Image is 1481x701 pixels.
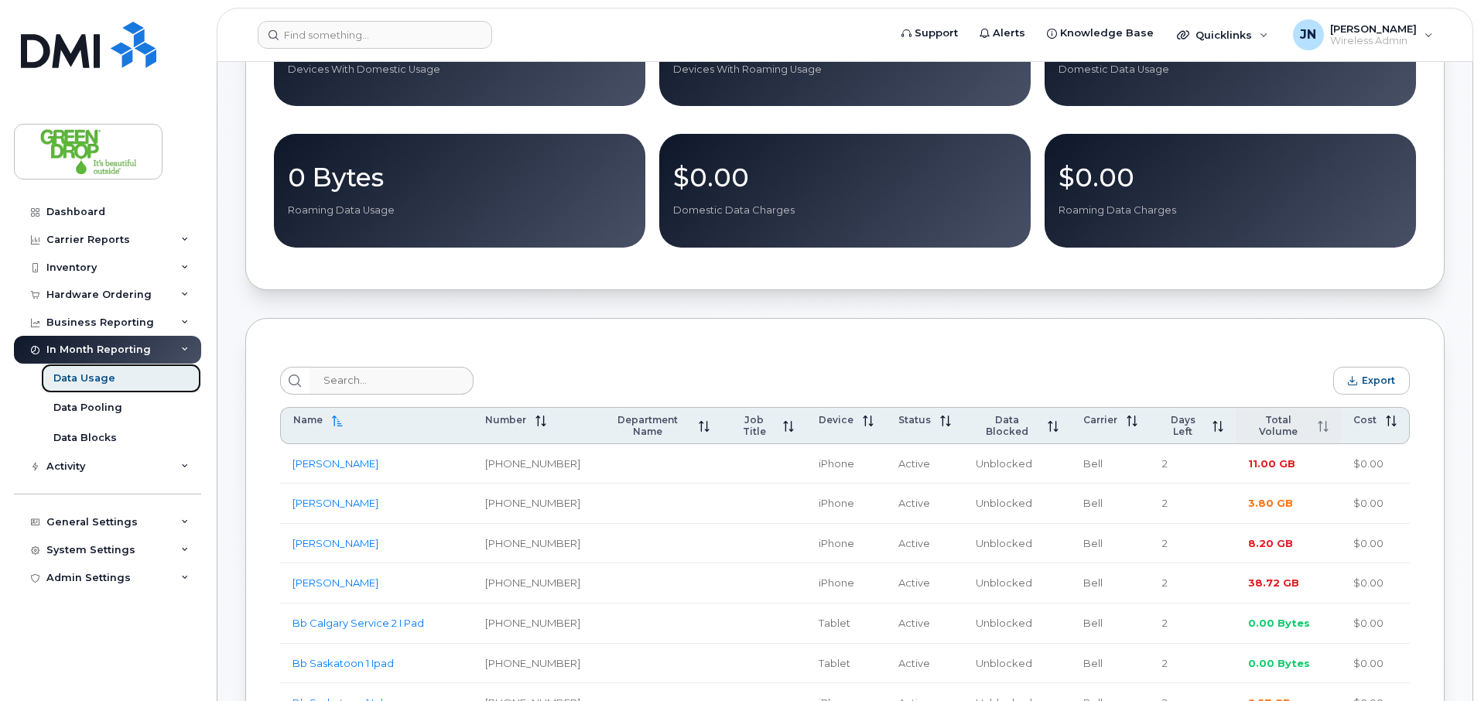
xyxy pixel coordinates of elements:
[1150,524,1236,564] td: 2
[993,26,1025,41] span: Alerts
[473,484,593,524] td: [PHONE_NUMBER]
[1150,604,1236,644] td: 2
[292,497,378,509] a: [PERSON_NAME]
[819,414,853,426] span: Device
[1059,63,1402,77] p: Domestic Data Usage
[1071,563,1150,604] td: Bell
[1353,414,1377,426] span: Cost
[886,484,963,524] td: Active
[1083,414,1117,426] span: Carrier
[673,203,1017,217] p: Domestic Data Charges
[1150,563,1236,604] td: 2
[1300,26,1316,44] span: JN
[292,537,378,549] a: [PERSON_NAME]
[1166,19,1279,50] div: Quicklinks
[891,18,969,49] a: Support
[605,414,689,437] span: Department Name
[806,484,886,524] td: iPhone
[1248,414,1308,437] span: Total Volume
[806,524,886,564] td: iPhone
[1060,26,1154,41] span: Knowledge Base
[1248,537,1293,549] span: 8.20 GB
[1071,604,1150,644] td: Bell
[1071,484,1150,524] td: Bell
[886,604,963,644] td: Active
[976,414,1038,437] span: Data Blocked
[292,657,394,669] a: Bb Saskatoon 1 Ipad
[292,457,378,470] a: [PERSON_NAME]
[963,604,1071,644] td: Unblocked
[473,444,593,484] td: [PHONE_NUMBER]
[473,524,593,564] td: [PHONE_NUMBER]
[886,563,963,604] td: Active
[963,524,1071,564] td: Unblocked
[1330,22,1417,35] span: [PERSON_NAME]
[1248,657,1310,669] span: 0.00 Bytes
[963,644,1071,684] td: Unblocked
[963,484,1071,524] td: Unblocked
[1341,563,1410,604] td: $0.00
[1162,414,1203,437] span: Days Left
[969,18,1036,49] a: Alerts
[1071,644,1150,684] td: Bell
[292,576,378,589] a: [PERSON_NAME]
[1248,576,1299,589] span: 38.72 GB
[806,444,886,484] td: iPhone
[1330,35,1417,47] span: Wireless Admin
[258,21,492,49] input: Find something...
[473,563,593,604] td: [PHONE_NUMBER]
[1150,484,1236,524] td: 2
[1150,644,1236,684] td: 2
[292,617,424,629] a: Bb Calgary Service 2 I Pad
[806,644,886,684] td: Tablet
[310,367,474,395] input: Search...
[1036,18,1165,49] a: Knowledge Base
[898,414,931,426] span: Status
[1341,484,1410,524] td: $0.00
[1150,444,1236,484] td: 2
[1059,203,1402,217] p: Roaming Data Charges
[1071,524,1150,564] td: Bell
[288,63,631,77] p: Devices With Domestic Usage
[806,563,886,604] td: iPhone
[485,414,526,426] span: Number
[1341,644,1410,684] td: $0.00
[1341,444,1410,484] td: $0.00
[734,414,774,437] span: Job Title
[1341,524,1410,564] td: $0.00
[1195,29,1252,41] span: Quicklinks
[673,63,1017,77] p: Devices With Roaming Usage
[963,563,1071,604] td: Unblocked
[293,414,323,426] span: Name
[473,644,593,684] td: [PHONE_NUMBER]
[915,26,958,41] span: Support
[1333,367,1410,395] button: Export
[1362,374,1395,386] span: Export
[1248,457,1295,470] span: 11.00 GB
[1071,444,1150,484] td: Bell
[886,524,963,564] td: Active
[1059,163,1402,191] p: $0.00
[473,604,593,644] td: [PHONE_NUMBER]
[886,644,963,684] td: Active
[806,604,886,644] td: Tablet
[1248,617,1310,629] span: 0.00 Bytes
[963,444,1071,484] td: Unblocked
[1282,19,1444,50] div: Josh Noddin
[288,203,631,217] p: Roaming Data Usage
[288,163,631,191] p: 0 Bytes
[886,444,963,484] td: Active
[1341,604,1410,644] td: $0.00
[673,163,1017,191] p: $0.00
[1248,497,1293,509] span: 3.80 GB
